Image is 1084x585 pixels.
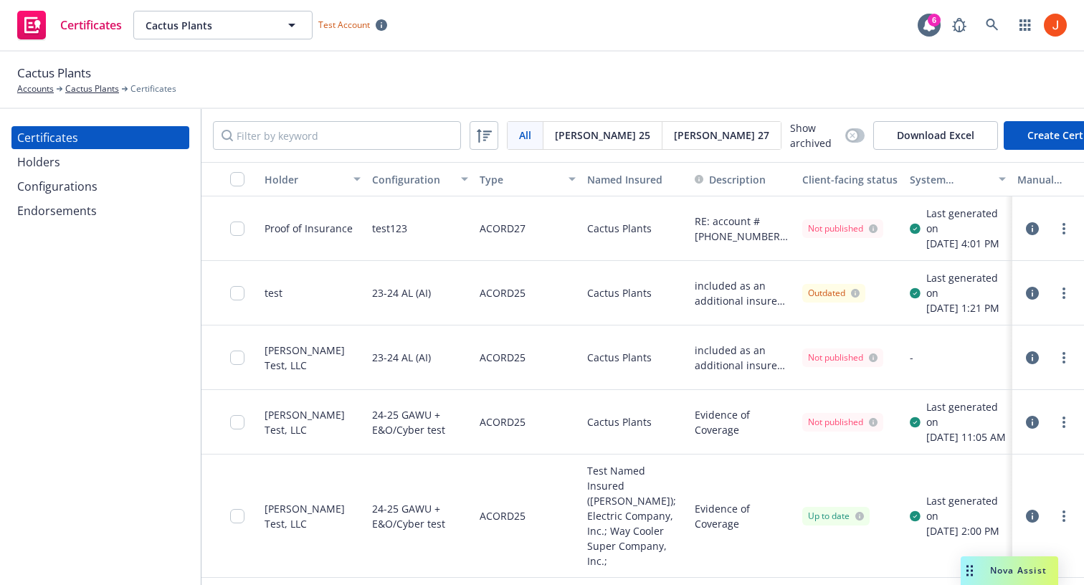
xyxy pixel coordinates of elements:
[230,509,244,523] input: Toggle Row Selected
[581,325,689,390] div: Cactus Plants
[372,463,468,569] div: 24-25 GAWU + E&O/Cyber test
[133,11,313,39] button: Cactus Plants
[695,278,791,308] button: included as an additional insured as required by a written contract with respect to Auto Liability.
[904,325,1012,390] div: -
[926,399,1006,429] div: Last generated on
[926,206,1006,236] div: Last generated on
[1055,508,1073,525] a: more
[581,162,689,196] button: Named Insured
[978,11,1007,39] a: Search
[366,162,474,196] button: Configuration
[808,222,878,235] div: Not published
[213,121,461,150] input: Filter by keyword
[480,270,526,316] div: ACORD25
[674,128,769,143] span: [PERSON_NAME] 27
[695,501,791,531] button: Evidence of Coverage
[926,493,1006,523] div: Last generated on
[17,175,98,198] div: Configurations
[265,285,282,300] div: test
[480,463,526,569] div: ACORD25
[372,172,452,187] div: Configuration
[926,523,1006,538] div: [DATE] 2:00 PM
[146,18,270,33] span: Cactus Plants
[230,172,244,186] input: Select all
[318,19,370,31] span: Test Account
[230,351,244,365] input: Toggle Row Selected
[961,556,1058,585] button: Nova Assist
[474,162,581,196] button: Type
[990,564,1047,576] span: Nova Assist
[926,236,1006,251] div: [DATE] 4:01 PM
[695,343,791,373] button: included as an additional insured as required by a written contract with respect to Auto Liability.
[265,172,345,187] div: Holder
[1044,14,1067,37] img: photo
[372,334,431,381] div: 23-24 AL (AI)
[17,126,78,149] div: Certificates
[372,399,468,445] div: 24-25 GAWU + E&O/Cyber test
[1055,220,1073,237] a: more
[17,82,54,95] a: Accounts
[904,162,1012,196] button: System certificate last generated
[961,556,979,585] div: Drag to move
[797,162,904,196] button: Client-facing status
[808,287,860,300] div: Outdated
[265,407,361,437] div: [PERSON_NAME] Test, LLC
[65,82,119,95] a: Cactus Plants
[926,300,1006,315] div: [DATE] 1:21 PM
[230,415,244,429] input: Toggle Row Selected
[581,390,689,455] div: Cactus Plants
[11,5,128,45] a: Certificates
[17,199,97,222] div: Endorsements
[581,196,689,261] div: Cactus Plants
[372,270,431,316] div: 23-24 AL (AI)
[17,151,60,173] div: Holders
[873,121,998,150] button: Download Excel
[926,270,1006,300] div: Last generated on
[265,343,361,373] div: [PERSON_NAME] Test, LLC
[695,407,791,437] button: Evidence of Coverage
[790,120,840,151] span: Show archived
[480,172,560,187] div: Type
[265,221,353,236] div: Proof of Insurance
[945,11,974,39] a: Report a Bug
[130,82,176,95] span: Certificates
[60,19,122,31] span: Certificates
[587,172,683,187] div: Named Insured
[11,126,189,149] a: Certificates
[695,172,766,187] button: Description
[372,205,407,252] div: test123
[11,151,189,173] a: Holders
[1011,11,1040,39] a: Switch app
[808,416,878,429] div: Not published
[1055,414,1073,431] a: more
[808,351,878,364] div: Not published
[480,399,526,445] div: ACORD25
[313,17,393,32] span: Test Account
[1055,349,1073,366] a: more
[265,501,361,531] div: [PERSON_NAME] Test, LLC
[802,172,898,187] div: Client-facing status
[910,172,990,187] div: System certificate last generated
[581,261,689,325] div: Cactus Plants
[581,455,689,578] div: Test Named Insured ([PERSON_NAME]); Electric Company, Inc.; Way Cooler Super Company, Inc.;
[519,128,531,143] span: All
[695,214,791,244] button: RE: account #[PHONE_NUMBER] - per below Financial Pacific Leasing, Inc. or its successors or assi...
[555,128,650,143] span: [PERSON_NAME] 25
[259,162,366,196] button: Holder
[17,64,91,82] span: Cactus Plants
[480,334,526,381] div: ACORD25
[11,175,189,198] a: Configurations
[230,222,244,236] input: Toggle Row Selected
[230,286,244,300] input: Toggle Row Selected
[926,429,1006,444] div: [DATE] 11:05 AM
[480,205,526,252] div: ACORD27
[928,14,941,27] div: 6
[1055,285,1073,302] a: more
[11,199,189,222] a: Endorsements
